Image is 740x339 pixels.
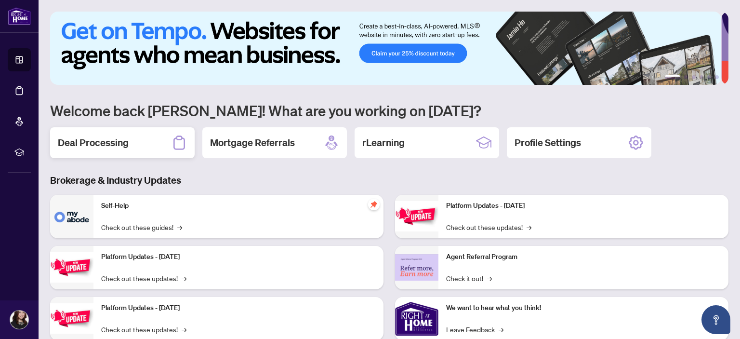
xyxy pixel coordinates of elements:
span: → [182,324,186,335]
img: Profile Icon [10,311,28,329]
h2: Deal Processing [58,136,129,149]
p: Platform Updates - [DATE] [101,252,376,262]
h3: Brokerage & Industry Updates [50,174,728,187]
img: Slide 0 [50,12,721,85]
button: 3 [692,75,696,79]
p: Platform Updates - [DATE] [101,303,376,313]
h1: Welcome back [PERSON_NAME]! What are you working on [DATE]? [50,101,728,120]
a: Leave Feedback→ [446,324,503,335]
span: → [182,273,186,284]
a: Check out these updates!→ [101,273,186,284]
button: Open asap [701,305,730,334]
img: Platform Updates - July 21, 2025 [50,303,93,334]
p: We want to hear what you think! [446,303,721,313]
img: logo [8,7,31,25]
a: Check out these updates!→ [446,222,531,232]
button: 2 [684,75,688,79]
a: Check it out!→ [446,273,492,284]
img: Platform Updates - June 23, 2025 [395,201,438,231]
h2: Mortgage Referrals [210,136,295,149]
button: 6 [715,75,719,79]
p: Agent Referral Program [446,252,721,262]
img: Self-Help [50,195,93,238]
img: Platform Updates - September 16, 2025 [50,252,93,283]
span: → [527,222,531,232]
a: Check out these guides!→ [101,222,182,232]
span: → [499,324,503,335]
button: 5 [707,75,711,79]
span: → [177,222,182,232]
img: Agent Referral Program [395,254,438,281]
h2: Profile Settings [515,136,581,149]
a: Check out these updates!→ [101,324,186,335]
span: → [487,273,492,284]
p: Platform Updates - [DATE] [446,201,721,211]
button: 4 [700,75,703,79]
button: 1 [665,75,680,79]
h2: rLearning [362,136,405,149]
p: Self-Help [101,201,376,211]
span: pushpin [368,199,380,210]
